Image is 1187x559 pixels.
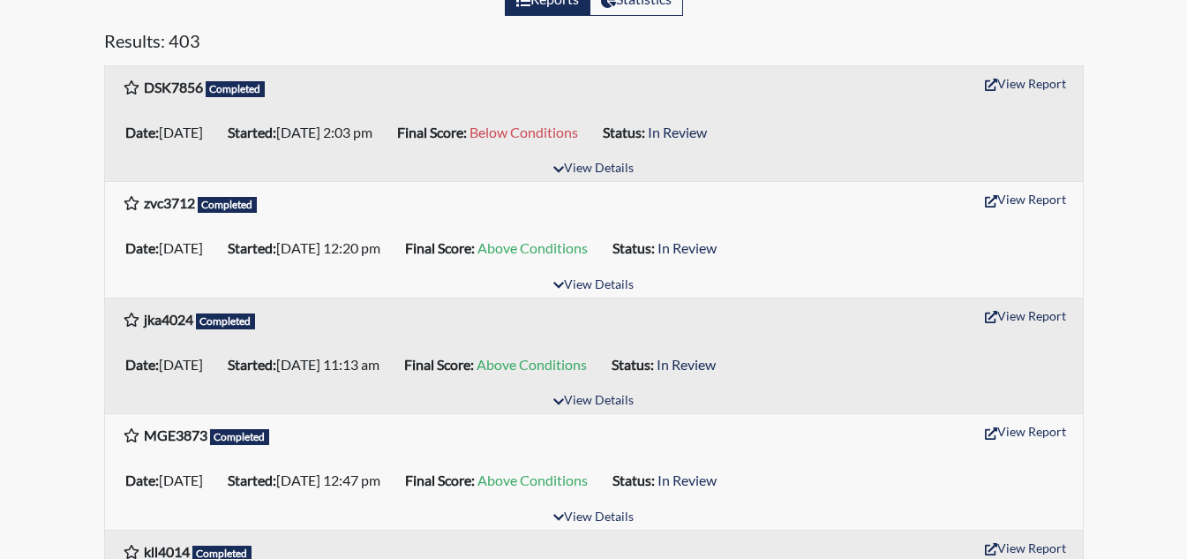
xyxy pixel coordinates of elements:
[470,124,578,140] span: Below Conditions
[405,472,475,488] b: Final Score:
[228,124,276,140] b: Started:
[118,118,221,147] li: [DATE]
[144,79,203,95] b: DSK7856
[397,124,467,140] b: Final Score:
[125,124,159,140] b: Date:
[104,30,1084,58] h5: Results: 403
[477,472,588,488] span: Above Conditions
[118,351,221,379] li: [DATE]
[228,239,276,256] b: Started:
[198,197,258,213] span: Completed
[977,70,1074,97] button: View Report
[977,185,1074,213] button: View Report
[221,351,397,379] li: [DATE] 11:13 am
[125,356,159,373] b: Date:
[144,311,193,328] b: jka4024
[210,429,270,445] span: Completed
[612,356,654,373] b: Status:
[404,356,474,373] b: Final Score:
[545,274,642,298] button: View Details
[477,239,588,256] span: Above Conditions
[228,472,276,488] b: Started:
[144,427,207,443] b: MGE3873
[603,124,645,140] b: Status:
[545,157,642,181] button: View Details
[612,239,655,256] b: Status:
[477,356,587,373] span: Above Conditions
[612,472,655,488] b: Status:
[221,466,398,495] li: [DATE] 12:47 pm
[144,194,195,211] b: zvc3712
[125,239,159,256] b: Date:
[657,356,716,373] span: In Review
[196,313,256,329] span: Completed
[221,234,398,262] li: [DATE] 12:20 pm
[206,81,266,97] span: Completed
[977,302,1074,329] button: View Report
[125,472,159,488] b: Date:
[118,234,221,262] li: [DATE]
[405,239,475,256] b: Final Score:
[648,124,707,140] span: In Review
[118,466,221,495] li: [DATE]
[228,356,276,373] b: Started:
[545,506,642,530] button: View Details
[657,239,717,256] span: In Review
[977,418,1074,445] button: View Report
[657,472,717,488] span: In Review
[545,389,642,413] button: View Details
[221,118,390,147] li: [DATE] 2:03 pm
